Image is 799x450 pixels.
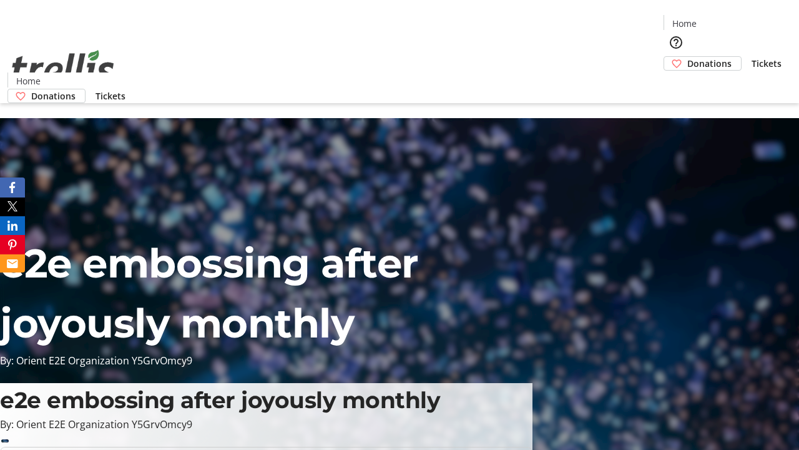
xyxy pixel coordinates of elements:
span: Home [672,17,697,30]
a: Home [664,17,704,30]
a: Home [8,74,48,87]
span: Tickets [96,89,125,102]
button: Help [664,30,689,55]
span: Home [16,74,41,87]
span: Donations [687,57,732,70]
span: Tickets [752,57,782,70]
a: Tickets [86,89,135,102]
a: Donations [7,89,86,103]
a: Tickets [742,57,792,70]
img: Orient E2E Organization Y5GrvOmcy9's Logo [7,36,119,99]
a: Donations [664,56,742,71]
button: Cart [664,71,689,96]
span: Donations [31,89,76,102]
